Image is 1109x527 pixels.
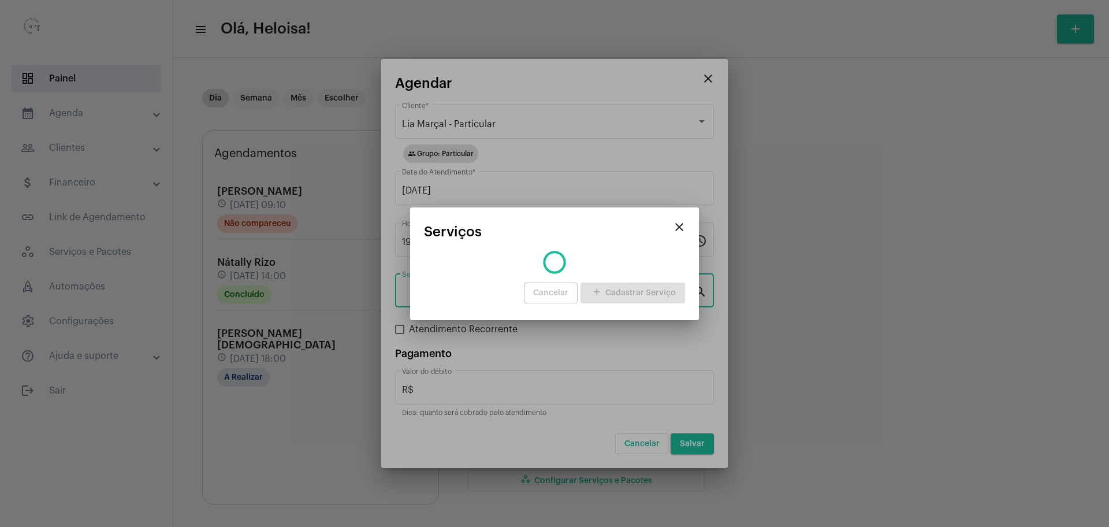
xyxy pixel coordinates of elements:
button: Cadastrar Serviço [580,283,685,303]
button: Cancelar [524,283,578,303]
span: Cadastrar Serviço [590,289,676,297]
span: Serviços [424,224,482,239]
span: Cancelar [533,289,568,297]
mat-icon: add [590,285,604,300]
mat-icon: close [672,220,686,234]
